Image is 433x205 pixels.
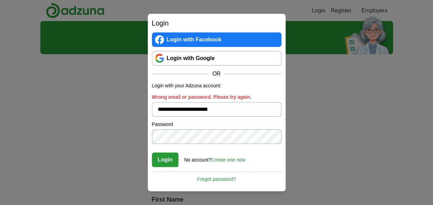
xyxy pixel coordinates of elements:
[152,18,281,28] h2: Login
[152,153,179,167] button: Login
[152,121,281,128] label: Password
[211,157,245,163] a: Create one now
[152,32,281,47] a: Login with Facebook
[208,70,225,78] span: OR
[152,94,281,101] label: Wrong email or password. Please try again.
[152,171,281,183] a: Forgot password?
[152,51,281,66] a: Login with Google
[184,152,245,164] div: No account?
[152,82,281,89] p: Login with your Adzuna account:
